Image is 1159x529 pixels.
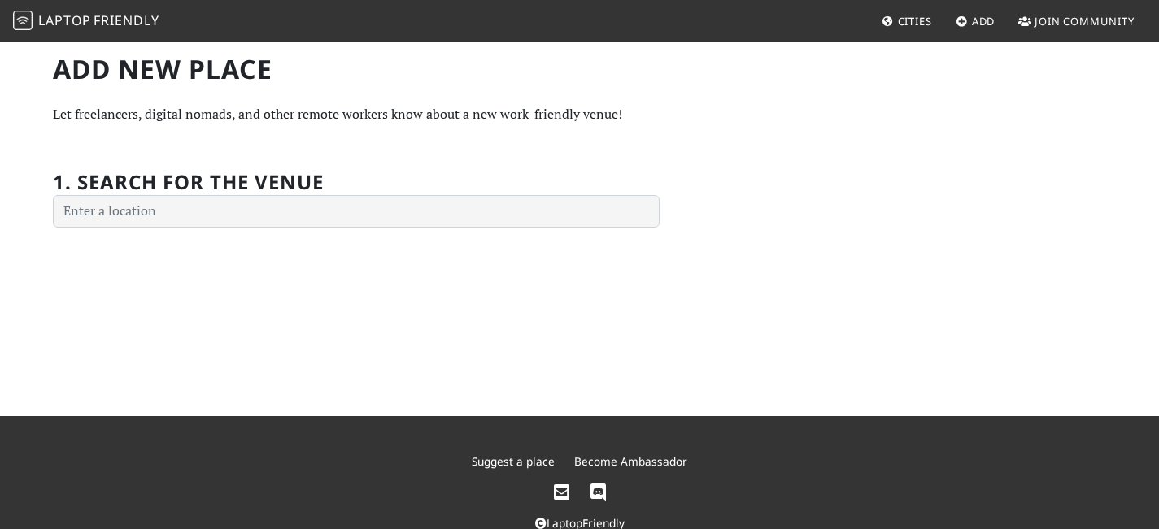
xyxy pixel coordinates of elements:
a: Join Community [1012,7,1141,36]
a: Become Ambassador [574,453,687,469]
span: Laptop [38,11,91,29]
span: Cities [898,14,932,28]
a: Suggest a place [472,453,555,469]
input: Enter a location [53,195,660,228]
a: LaptopFriendly LaptopFriendly [13,7,159,36]
p: Let freelancers, digital nomads, and other remote workers know about a new work-friendly venue! [53,104,660,125]
h2: 1. Search for the venue [53,171,324,194]
h1: Add new Place [53,54,660,85]
span: Join Community [1035,14,1135,28]
a: Cities [875,7,939,36]
a: Add [949,7,1002,36]
img: LaptopFriendly [13,11,33,30]
span: Friendly [94,11,159,29]
span: Add [972,14,996,28]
